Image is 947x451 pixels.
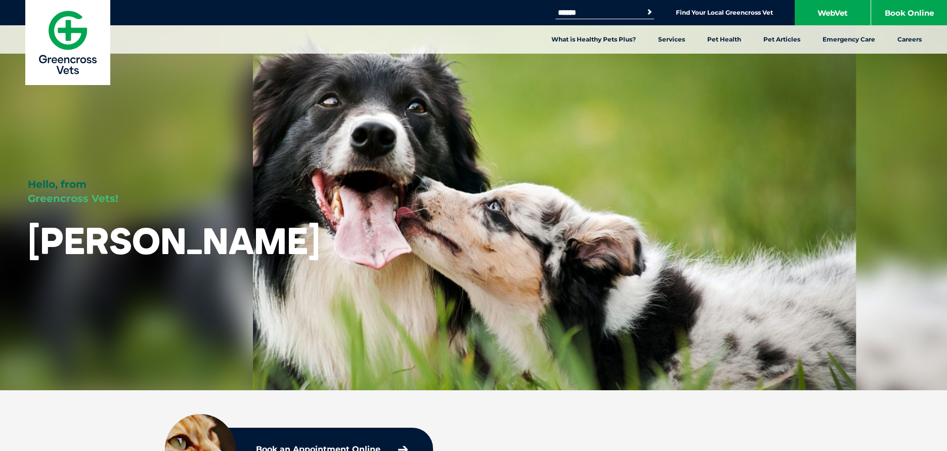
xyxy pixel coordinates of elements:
[28,192,118,204] span: Greencross Vets!
[696,25,752,54] a: Pet Health
[676,9,773,17] a: Find Your Local Greencross Vet
[28,178,87,190] span: Hello, from
[886,25,933,54] a: Careers
[811,25,886,54] a: Emergency Care
[540,25,647,54] a: What is Healthy Pets Plus?
[644,7,655,17] button: Search
[28,221,320,261] h1: [PERSON_NAME]
[752,25,811,54] a: Pet Articles
[647,25,696,54] a: Services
